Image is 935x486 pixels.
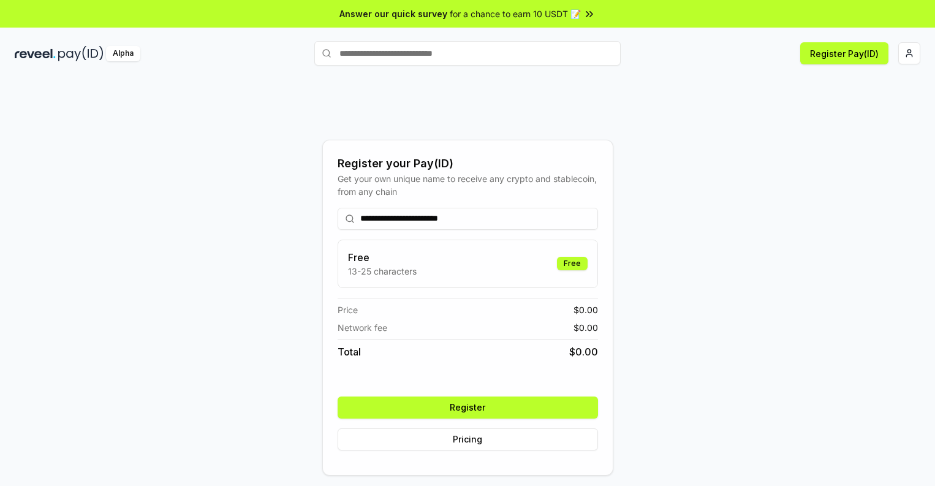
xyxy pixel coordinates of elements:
[573,321,598,334] span: $ 0.00
[557,257,588,270] div: Free
[338,303,358,316] span: Price
[450,7,581,20] span: for a chance to earn 10 USDT 📝
[338,428,598,450] button: Pricing
[800,42,888,64] button: Register Pay(ID)
[338,155,598,172] div: Register your Pay(ID)
[338,344,361,359] span: Total
[338,397,598,419] button: Register
[348,265,417,278] p: 13-25 characters
[58,46,104,61] img: pay_id
[106,46,140,61] div: Alpha
[569,344,598,359] span: $ 0.00
[348,250,417,265] h3: Free
[15,46,56,61] img: reveel_dark
[338,172,598,198] div: Get your own unique name to receive any crypto and stablecoin, from any chain
[339,7,447,20] span: Answer our quick survey
[338,321,387,334] span: Network fee
[573,303,598,316] span: $ 0.00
